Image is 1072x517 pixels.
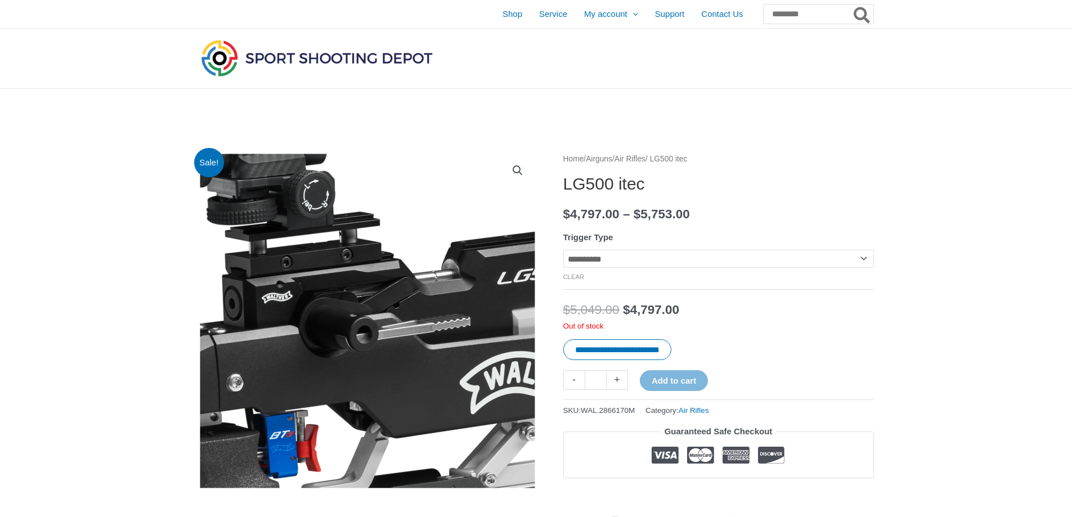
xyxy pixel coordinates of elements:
input: Product quantity [585,370,607,390]
button: Add to cart [640,370,708,391]
a: Air Rifles [679,406,709,415]
img: Sport Shooting Depot [199,37,435,79]
a: Airguns [586,155,612,163]
bdi: 5,049.00 [563,303,620,317]
a: - [563,370,585,390]
a: Clear options [563,273,585,280]
label: Trigger Type [563,232,613,242]
span: SKU: [563,403,635,417]
button: Search [851,5,873,24]
a: View full-screen image gallery [508,160,528,181]
bdi: 4,797.00 [563,207,620,221]
span: Category: [645,403,709,417]
bdi: 5,753.00 [634,207,690,221]
h1: LG500 itec [563,174,874,194]
iframe: Customer reviews powered by Trustpilot [563,487,874,500]
a: Air Rifles [615,155,645,163]
span: – [623,207,630,221]
span: Sale! [194,148,224,178]
span: $ [563,303,571,317]
a: Home [563,155,584,163]
span: WAL.2866170M [581,406,635,415]
p: Out of stock [563,321,874,331]
nav: Breadcrumb [563,152,874,167]
span: $ [623,303,630,317]
bdi: 4,797.00 [623,303,679,317]
span: $ [634,207,641,221]
legend: Guaranteed Safe Checkout [660,424,777,439]
a: + [607,370,628,390]
span: $ [563,207,571,221]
